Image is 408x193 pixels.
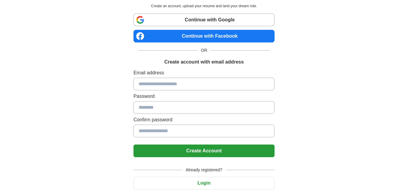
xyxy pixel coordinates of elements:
[133,116,275,123] label: Confirm password
[133,14,275,26] a: Continue with Google
[182,167,226,173] span: Already registered?
[133,145,275,157] button: Create Account
[133,30,275,42] a: Continue with Facebook
[133,180,275,185] a: Login
[164,58,244,66] h1: Create account with email address
[135,3,273,9] p: Create an account, upload your resume and land your dream role.
[197,47,211,54] span: OR
[133,93,275,100] label: Password
[133,69,275,76] label: Email address
[133,177,275,189] button: Login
